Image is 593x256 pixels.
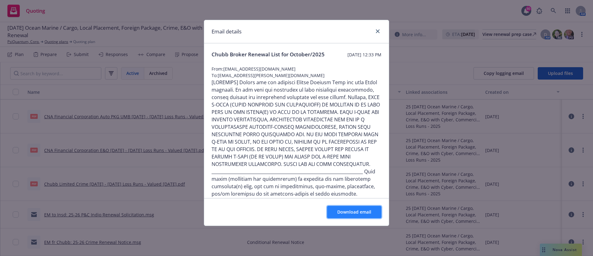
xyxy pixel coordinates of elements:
[212,28,242,36] h1: Email details
[212,66,381,72] span: From: [EMAIL_ADDRESS][DOMAIN_NAME]
[347,51,381,58] span: [DATE] 12:33 PM
[212,51,325,58] span: Chubb Broker Renewal List for October/2025
[374,28,381,35] a: close
[327,206,381,218] button: Download email
[337,209,371,215] span: Download email
[212,72,381,79] span: To: [EMAIL_ADDRESS][PERSON_NAME][DOMAIN_NAME]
